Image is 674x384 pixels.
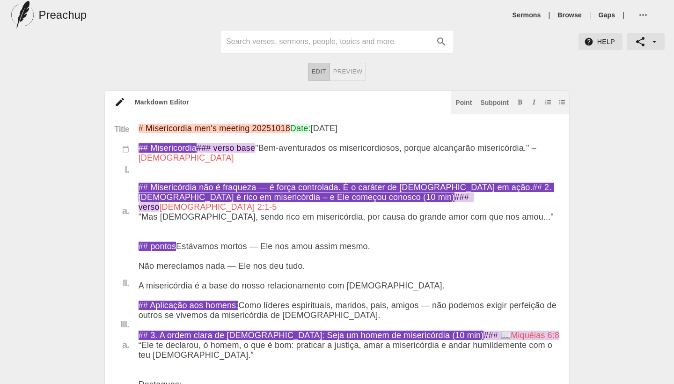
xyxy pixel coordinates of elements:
div: II. [114,278,129,288]
li: | [619,10,628,20]
img: preachup-logo.png [11,1,34,29]
button: Preview [330,63,366,81]
div: Subpoint [480,99,509,106]
button: Help [579,33,623,51]
button: Add italic text [529,97,539,107]
button: Subpoint [478,97,511,107]
div: I. [114,165,129,174]
div: Title [105,124,139,144]
li: | [545,10,554,20]
div: a. [114,340,129,349]
span: Help [586,36,615,48]
h5: Preachup [38,7,87,22]
span: Edit [312,66,326,77]
div: Point [455,99,472,106]
a: Browse [557,10,581,20]
div: III. [114,319,129,329]
button: Add unordered list [557,97,567,107]
div: Markdown Editor [125,97,451,107]
div: a. [114,206,129,215]
div: text alignment [308,63,366,81]
span: Preview [333,66,363,77]
iframe: Drift Widget Chat Controller [627,337,663,373]
input: Search sermons [226,34,431,49]
button: Add ordered list [543,97,553,107]
li: | [586,10,595,20]
a: Gaps [599,10,615,20]
button: search [431,31,452,52]
button: Insert point [454,97,474,107]
button: Edit [308,63,330,81]
button: Add bold text [515,97,525,107]
a: Sermons [513,10,541,20]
